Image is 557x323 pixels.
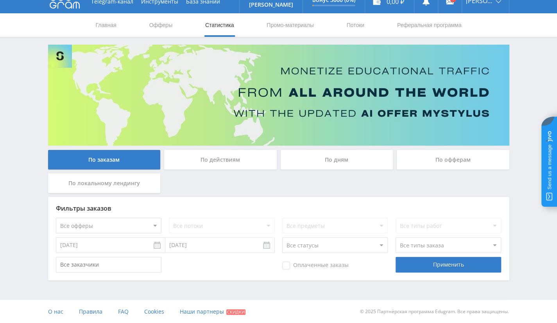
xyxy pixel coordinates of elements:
[144,308,164,315] span: Cookies
[226,309,245,315] span: Скидки
[56,257,161,272] input: Все заказчики
[281,150,393,170] div: По дням
[282,262,349,269] span: Оплаченные заказы
[79,308,102,315] span: Правила
[48,308,63,315] span: О нас
[266,13,314,37] a: Промо-материалы
[118,308,129,315] span: FAQ
[149,13,174,37] a: Офферы
[48,45,509,146] img: Banner
[397,150,509,170] div: По офферам
[396,13,462,37] a: Реферальная программа
[180,308,224,315] span: Наши партнеры
[204,13,235,37] a: Статистика
[48,173,161,193] div: По локальному лендингу
[56,205,501,212] div: Фильтры заказов
[249,2,293,8] p: [PERSON_NAME]
[164,150,277,170] div: По действиям
[346,13,365,37] a: Потоки
[48,150,161,170] div: По заказам
[396,257,501,272] div: Применить
[95,13,117,37] a: Главная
